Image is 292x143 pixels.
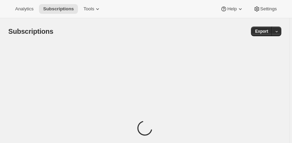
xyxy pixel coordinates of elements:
[79,4,105,14] button: Tools
[227,6,236,12] span: Help
[39,4,78,14] button: Subscriptions
[15,6,33,12] span: Analytics
[260,6,277,12] span: Settings
[83,6,94,12] span: Tools
[216,4,248,14] button: Help
[8,28,53,35] span: Subscriptions
[43,6,74,12] span: Subscriptions
[11,4,38,14] button: Analytics
[249,4,281,14] button: Settings
[255,29,268,34] span: Export
[251,27,272,36] button: Export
